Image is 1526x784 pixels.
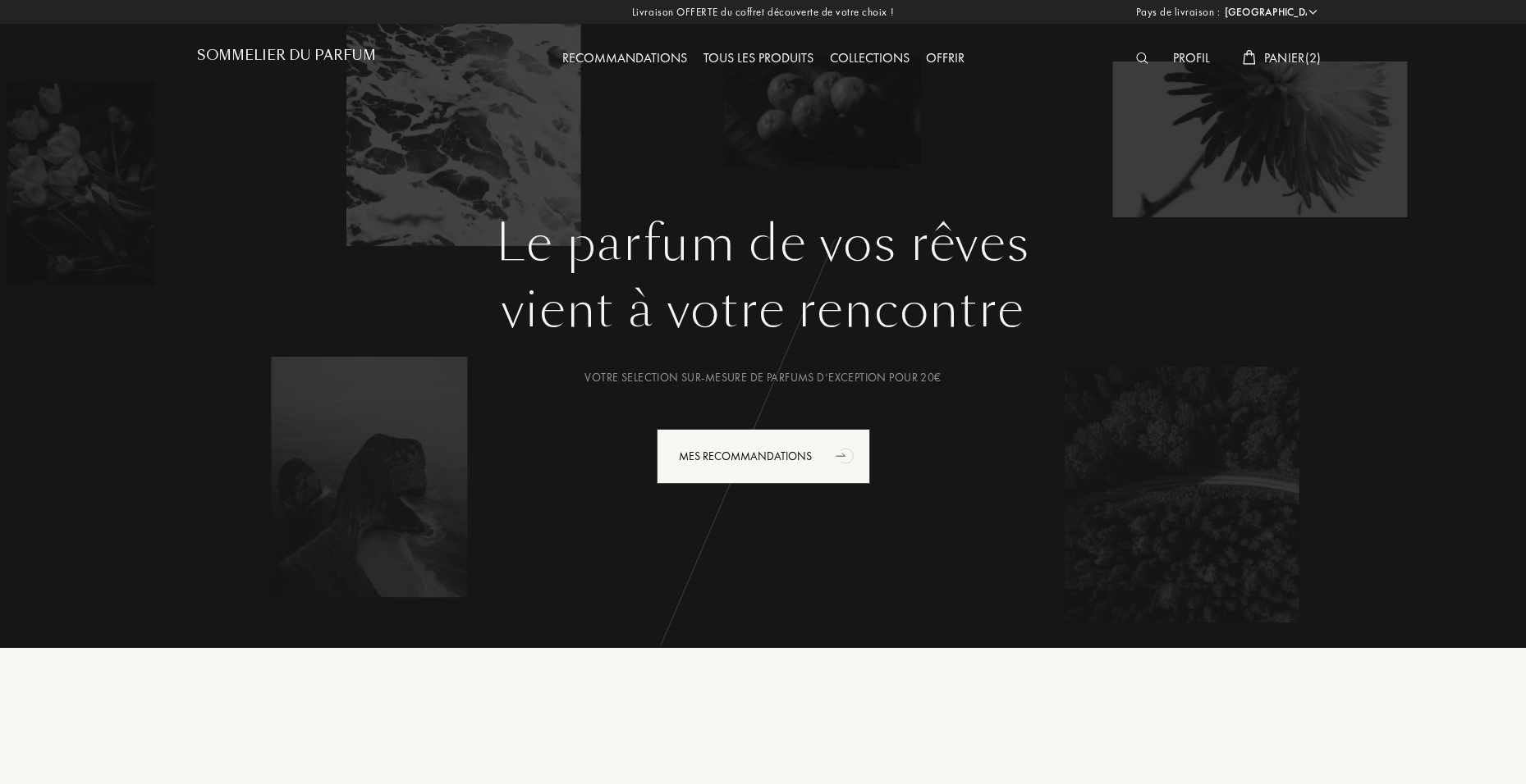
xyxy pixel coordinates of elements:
a: Collections [822,49,918,66]
img: arrow_w.png [1307,6,1319,18]
div: Recommandations [554,48,695,70]
h1: Sommelier du Parfum [197,48,376,63]
div: animation [830,439,863,472]
a: Profil [1165,49,1218,66]
div: Mes Recommandations [657,429,870,484]
h1: Le parfum de vos rêves [209,214,1317,273]
div: vient à votre rencontre [209,273,1317,347]
a: Sommelier du Parfum [197,48,376,70]
img: search_icn_white.svg [1136,52,1148,64]
img: cart_white.svg [1243,50,1256,65]
a: Tous les produits [695,49,822,66]
div: Tous les produits [695,48,822,70]
div: Offrir [918,48,973,70]
div: Profil [1165,48,1218,70]
a: Offrir [918,49,973,66]
span: Pays de livraison : [1136,4,1221,21]
a: Recommandations [554,49,695,66]
div: Votre selection sur-mesure de parfums d’exception pour 20€ [209,369,1317,386]
div: Collections [822,48,918,70]
span: Panier ( 2 ) [1264,49,1322,66]
a: Mes Recommandationsanimation [644,429,882,484]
